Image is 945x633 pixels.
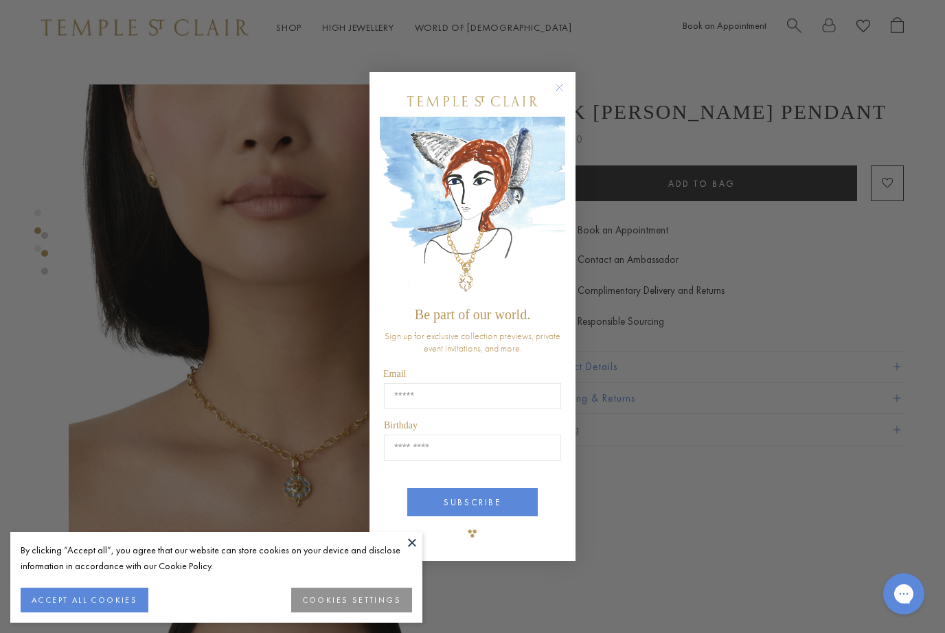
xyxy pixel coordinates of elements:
[876,568,931,619] iframe: Gorgias live chat messenger
[384,383,561,409] input: Email
[291,588,412,612] button: COOKIES SETTINGS
[21,588,148,612] button: ACCEPT ALL COOKIES
[384,420,418,430] span: Birthday
[380,117,565,300] img: c4a9eb12-d91a-4d4a-8ee0-386386f4f338.jpeg
[407,96,538,106] img: Temple St. Clair
[415,307,530,322] span: Be part of our world.
[459,520,486,547] img: TSC
[383,369,406,379] span: Email
[21,542,412,574] div: By clicking “Accept all”, you agree that our website can store cookies on your device and disclos...
[407,488,538,516] button: SUBSCRIBE
[558,86,575,103] button: Close dialog
[385,330,560,354] span: Sign up for exclusive collection previews, private event invitations, and more.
